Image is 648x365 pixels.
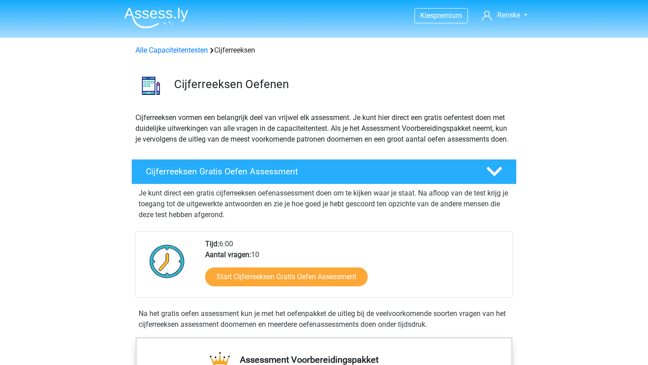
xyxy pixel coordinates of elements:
a: Alle Capaciteitentesten [135,46,208,54]
span: Kies [420,11,434,20]
p: Je kunt direct een gratis cijferreeksen oefenassessment doen om te kijken waar je staat. Na afloo... [139,188,509,220]
p: Cijferreeksen vormen een belangrijk deel van vrijwel elk assessment. Je kunt hier direct een grat... [135,112,513,145]
b: Aantal vragen: [205,250,251,259]
div: 6:00 10 [198,239,512,297]
a: Cijferreeksen Gratis Oefen Assessment [128,159,520,184]
h4: Cijferreeksen Gratis Oefen Assessment [146,166,472,177]
img: Assessly [124,7,188,28]
a: Kiespremium [415,9,468,22]
a: Renske [478,10,531,21]
a: Start Cijferreeksen Gratis Oefen Assessment [205,267,368,286]
div: Cijferreeksen [132,45,516,56]
span: Renske [497,11,520,19]
div: Na het gratis oefen assessment kun je met het oefenpakket de uitleg bij de veelvoorkomende soorte... [135,308,513,330]
b: Tijd: [205,240,219,248]
span: premium [434,11,462,20]
img: Klok [144,239,190,284]
h3: Cijferreeksen Oefenen [174,77,509,91]
img: cijferreeksen [132,67,170,105]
